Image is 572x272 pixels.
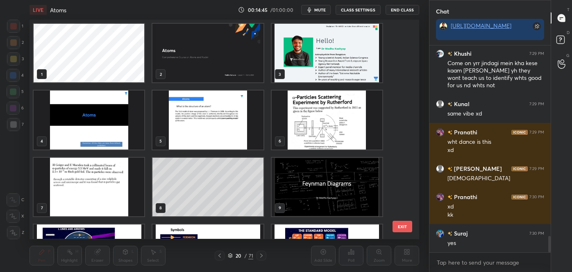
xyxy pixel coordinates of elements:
img: default.png [436,100,444,108]
div: [DEMOGRAPHIC_DATA] [447,175,544,183]
h6: Khushi [452,49,472,58]
div: 2 [7,36,24,49]
img: no-rating-badge.077c3623.svg [447,195,452,199]
div: grid [30,20,405,239]
img: 17597583482H4JWV.pdf [272,24,382,82]
div: grid [429,45,551,252]
img: 661d3918f5a44498b5d1d9d4206b4b22.jpg [436,50,444,58]
div: 1 [7,20,23,33]
div: yes [447,239,544,247]
div: 7:30 PM [529,195,544,199]
img: c3c9a3304d4d47e1943f65945345ca2a.jpg [439,22,447,30]
img: no-rating-badge.077c3623.svg [447,231,452,236]
p: Chat [429,0,456,22]
h6: Pranathi [452,128,477,136]
div: 7:29 PM [529,102,544,107]
img: 1759758316B2RIN2.pdf [34,158,144,216]
div: same vibe xd [447,110,544,118]
div: 4 [7,69,24,82]
div: wht dance is this [447,138,544,146]
a: [URL][DOMAIN_NAME] [451,22,511,29]
img: iconic-dark.1390631f.png [511,195,528,199]
button: CLASS SETTINGS [336,5,381,15]
img: no-rating-badge.077c3623.svg [447,130,452,135]
div: / [244,253,247,258]
img: 7dcfb828efde48bc9a502dd9d36455b8.jpg [436,193,444,201]
img: iconic-dark.1390631f.png [511,130,528,135]
div: Z [7,226,24,239]
div: X [7,210,24,223]
div: 71 [248,252,253,259]
div: xd [447,203,544,211]
img: default.png [436,165,444,173]
div: xd [447,146,544,154]
p: D [567,29,570,36]
div: 7:30 PM [529,231,544,236]
img: 7dcfb828efde48bc9a502dd9d36455b8.jpg [436,128,444,136]
div: 7:29 PM [529,51,544,56]
img: no-rating-badge.077c3623.svg [447,52,452,56]
div: C [7,193,24,206]
img: 48d19d24f8214c8f85461ad0a993ac84.jpg [436,229,444,238]
img: 17597591151B5PM7.pdf [272,158,382,216]
div: Come on yrr jindagi mein kha kese kaam [PERSON_NAME] yh they wont teach us to identify whts good ... [447,59,544,90]
h6: [PERSON_NAME] [452,164,502,173]
p: T [567,7,570,13]
img: 1759758316B2RIN2.pdf [152,91,263,150]
div: 7:29 PM [529,166,544,171]
div: kk [447,211,544,219]
div: 7 [7,118,24,131]
p: G [566,52,570,59]
h6: Pranathi [452,193,477,201]
div: 6 [7,102,24,115]
img: no-rating-badge.077c3623.svg [447,102,452,107]
div: 3 [7,52,24,66]
img: iconic-dark.1390631f.png [511,166,528,171]
img: 1759758316B2RIN2.pdf [272,91,382,150]
div: 20 [234,253,243,258]
img: no-rating-badge.077c3623.svg [447,167,452,171]
h4: Atoms [50,6,66,14]
h6: Kunal [452,100,470,108]
img: 8bb3fae4-a2ba-11f0-93a3-f2fc63ff8e24.jpg [152,24,263,82]
img: 1759758316B2RIN2.pdf [34,91,144,150]
h6: Suraj [452,229,468,238]
div: 5 [7,85,24,98]
button: End Class [386,5,419,15]
div: 7:29 PM [529,130,544,135]
div: LIVE [30,5,47,15]
span: mute [314,7,326,13]
button: mute [301,5,331,15]
button: EXIT [393,221,412,232]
